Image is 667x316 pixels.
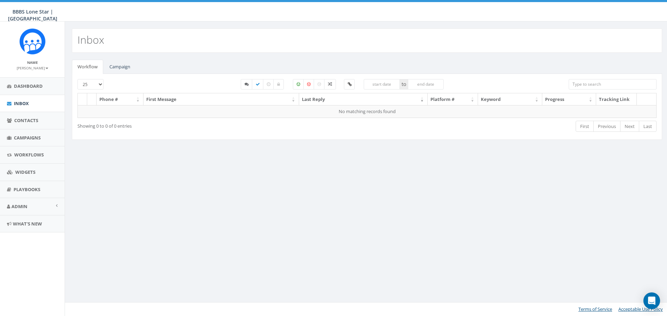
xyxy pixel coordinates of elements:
th: Keyword: activate to sort column ascending [478,93,542,105]
th: Phone #: activate to sort column ascending [97,93,143,105]
span: Contacts [14,117,38,123]
h2: Inbox [77,34,104,45]
th: First Message: activate to sort column ascending [143,93,299,105]
img: Rally_Corp_Icon.png [19,28,46,54]
label: Expired [263,79,274,89]
span: Campaigns [14,135,41,141]
div: Open Intercom Messenger [643,292,660,309]
label: Closed [273,79,284,89]
span: Workflows [14,152,44,158]
label: Negative [303,79,314,89]
a: Terms of Service [578,306,612,312]
span: to [400,79,408,89]
small: Name [27,60,38,65]
input: end date [408,79,444,89]
span: What's New [13,221,42,227]
th: Progress: activate to sort column ascending [542,93,596,105]
label: Positive [293,79,304,89]
label: Neutral [314,79,325,89]
div: Showing 0 to 0 of 0 entries [77,120,313,129]
th: Last Reply: activate to sort column ascending [299,93,428,105]
label: Clicked [344,79,355,89]
a: Workflow [72,60,103,74]
span: Widgets [15,169,35,175]
a: Acceptable Use Policy [618,306,663,312]
a: Campaign [104,60,136,74]
span: Inbox [14,100,29,106]
a: Previous [593,121,620,132]
a: [PERSON_NAME] [17,65,48,71]
input: start date [364,79,400,89]
td: No matching records found [78,105,657,118]
th: Platform #: activate to sort column ascending [428,93,478,105]
label: Started [241,79,253,89]
span: BBBS Lone Star | [GEOGRAPHIC_DATA] [8,8,57,22]
span: Admin [11,203,27,210]
input: Type to search [569,79,657,89]
a: Next [620,121,639,132]
span: Playbooks [14,186,40,193]
a: Last [639,121,657,132]
small: [PERSON_NAME] [17,66,48,70]
label: Mixed [324,79,336,89]
label: Completed [252,79,264,89]
span: Dashboard [14,83,43,89]
th: Tracking Link [596,93,637,105]
a: First [576,121,594,132]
